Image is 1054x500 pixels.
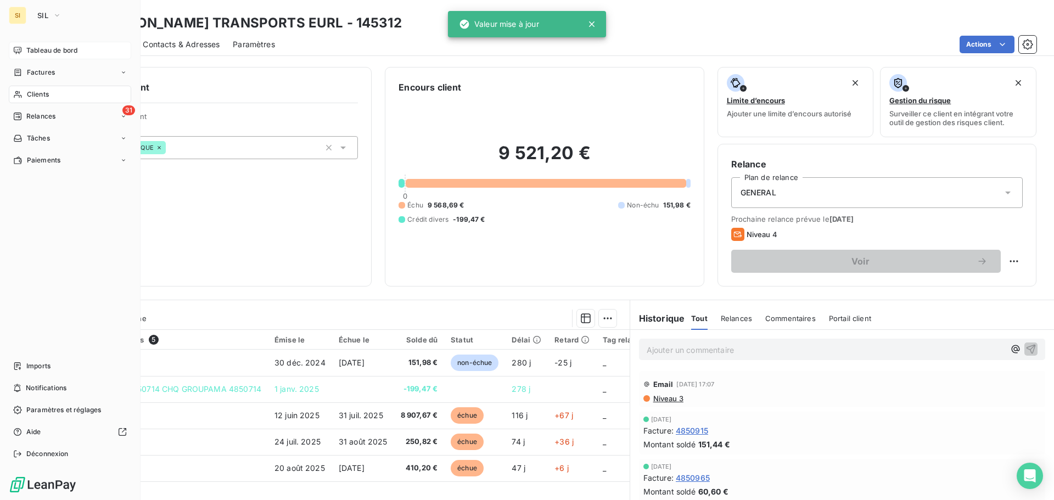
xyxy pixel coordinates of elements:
[676,425,708,436] span: 4850915
[747,230,777,239] span: Niveau 4
[554,437,574,446] span: +36 j
[451,407,484,424] span: échue
[26,46,77,55] span: Tableau de bord
[651,463,672,470] span: [DATE]
[889,96,951,105] span: Gestion du risque
[721,314,752,323] span: Relances
[26,383,66,393] span: Notifications
[26,449,69,459] span: Déconnexion
[603,411,606,420] span: _
[274,463,325,473] span: 20 août 2025
[652,394,683,403] span: Niveau 3
[459,14,539,34] div: Valeur mise à jour
[512,384,530,394] span: 278 j
[274,358,326,367] span: 30 déc. 2024
[829,215,854,223] span: [DATE]
[401,335,438,344] div: Solde dû
[27,155,60,165] span: Paiements
[66,81,358,94] h6: Informations client
[9,423,131,441] a: Aide
[651,416,672,423] span: [DATE]
[554,463,569,473] span: +6 j
[1017,463,1043,489] div: Open Intercom Messenger
[88,112,358,127] span: Propriétés Client
[122,105,135,115] span: 31
[603,358,606,367] span: _
[401,357,438,368] span: 151,98 €
[451,335,498,344] div: Statut
[339,411,383,420] span: 31 juil. 2025
[744,257,977,266] span: Voir
[643,425,674,436] span: Facture :
[27,133,50,143] span: Tâches
[26,361,51,371] span: Imports
[765,314,816,323] span: Commentaires
[698,486,728,497] span: 60,60 €
[37,11,48,20] span: SIL
[512,463,525,473] span: 47 j
[9,476,77,493] img: Logo LeanPay
[407,200,423,210] span: Échu
[27,68,55,77] span: Factures
[451,460,484,476] span: échue
[603,463,606,473] span: _
[554,411,573,420] span: +67 j
[274,437,321,446] span: 24 juil. 2025
[630,312,685,325] h6: Historique
[741,187,776,198] span: GENERAL
[403,192,407,200] span: 0
[339,437,388,446] span: 31 août 2025
[451,355,498,371] span: non-échue
[676,381,714,387] span: [DATE] 17:07
[339,335,388,344] div: Échue le
[401,384,438,395] span: -199,47 €
[149,335,159,345] span: 5
[274,335,326,344] div: Émise le
[97,13,402,33] h3: [PERSON_NAME] TRANSPORTS EURL - 145312
[401,410,438,421] span: 8 907,67 €
[731,250,1001,273] button: Voir
[643,486,696,497] span: Montant soldé
[829,314,871,323] span: Portail client
[339,358,365,367] span: [DATE]
[889,109,1027,127] span: Surveiller ce client en intégrant votre outil de gestion des risques client.
[731,158,1023,171] h6: Relance
[643,472,674,484] span: Facture :
[676,472,710,484] span: 4850965
[26,427,41,437] span: Aide
[554,335,590,344] div: Retard
[627,200,659,210] span: Non-échu
[512,411,528,420] span: 116 j
[691,314,708,323] span: Tout
[727,96,785,105] span: Limite d’encours
[880,67,1036,137] button: Gestion du risqueSurveiller ce client en intégrant votre outil de gestion des risques client.
[603,335,659,344] div: Tag relance
[663,200,690,210] span: 151,98 €
[698,439,730,450] span: 151,44 €
[512,437,525,446] span: 74 j
[453,215,485,224] span: -199,47 €
[26,405,101,415] span: Paramètres et réglages
[717,67,874,137] button: Limite d’encoursAjouter une limite d’encours autorisé
[960,36,1014,53] button: Actions
[274,384,319,394] span: 1 janv. 2025
[27,89,49,99] span: Clients
[603,384,606,394] span: _
[727,109,851,118] span: Ajouter une limite d’encours autorisé
[143,39,220,50] span: Contacts & Adresses
[76,384,261,394] span: 1629 091024 4850714 CHQ GROUPAMA 4850714
[339,463,365,473] span: [DATE]
[643,439,696,450] span: Montant soldé
[401,436,438,447] span: 250,82 €
[428,200,464,210] span: 9 568,69 €
[512,335,541,344] div: Délai
[399,142,690,175] h2: 9 521,20 €
[9,7,26,24] div: SI
[166,143,175,153] input: Ajouter une valeur
[407,215,448,224] span: Crédit divers
[26,111,55,121] span: Relances
[512,358,531,367] span: 280 j
[399,81,461,94] h6: Encours client
[274,411,319,420] span: 12 juin 2025
[76,335,261,345] div: Pièces comptables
